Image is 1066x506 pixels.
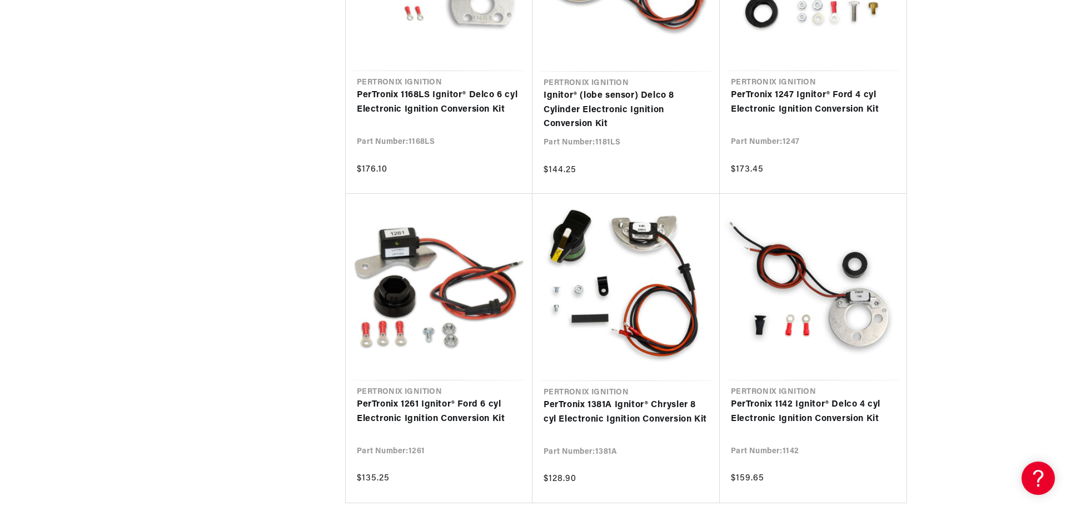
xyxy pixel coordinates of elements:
[731,398,895,426] a: PerTronix 1142 Ignitor® Delco 4 cyl Electronic Ignition Conversion Kit
[544,89,709,132] a: Ignitor® (lobe sensor) Delco 8 Cylinder Electronic Ignition Conversion Kit
[357,398,521,426] a: PerTronix 1261 Ignitor® Ford 6 cyl Electronic Ignition Conversion Kit
[357,88,521,117] a: PerTronix 1168LS Ignitor® Delco 6 cyl Electronic Ignition Conversion Kit
[731,88,895,117] a: PerTronix 1247 Ignitor® Ford 4 cyl Electronic Ignition Conversion Kit
[544,398,709,427] a: PerTronix 1381A Ignitor® Chrysler 8 cyl Electronic Ignition Conversion Kit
